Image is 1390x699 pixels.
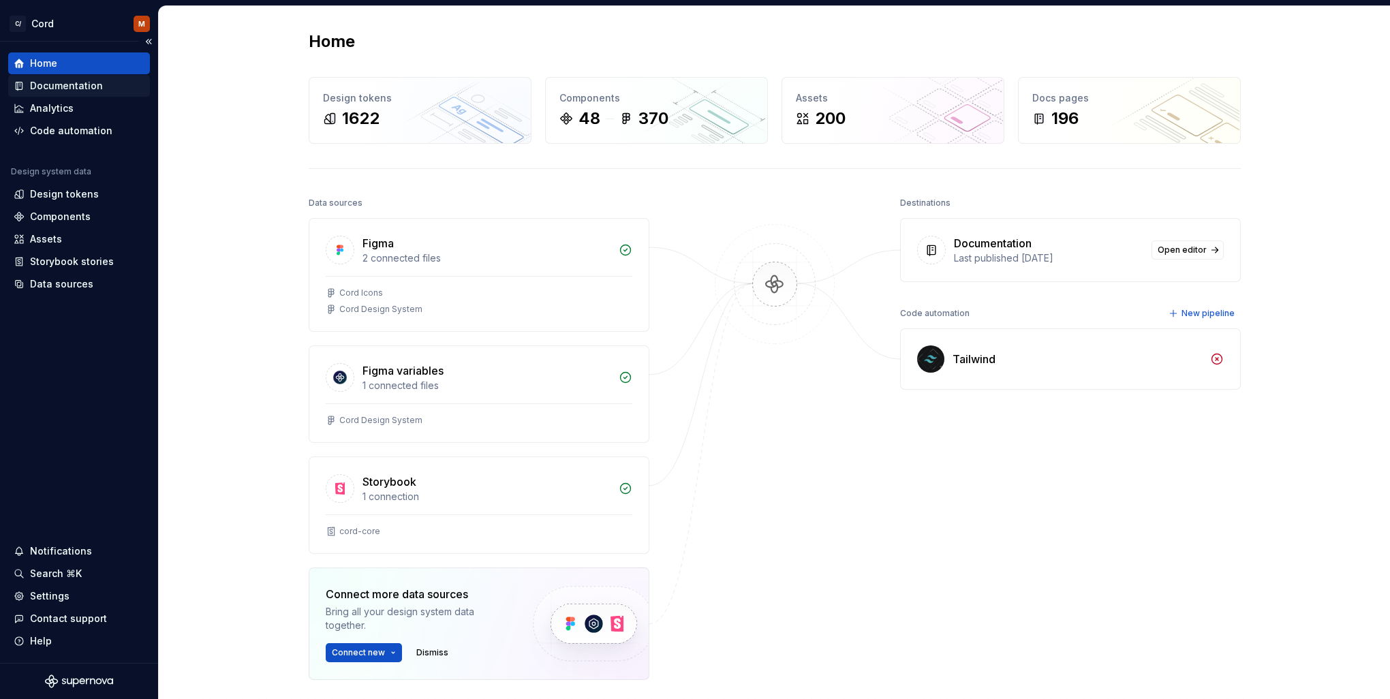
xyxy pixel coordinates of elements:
[1164,304,1241,323] button: New pipeline
[954,251,1143,265] div: Last published [DATE]
[339,304,422,315] div: Cord Design System
[362,362,444,379] div: Figma variables
[8,251,150,273] a: Storybook stories
[30,589,69,603] div: Settings
[1158,245,1207,255] span: Open editor
[8,228,150,250] a: Assets
[309,456,649,554] a: Storybook1 connectioncord-core
[30,232,62,246] div: Assets
[900,304,970,323] div: Code automation
[339,526,380,537] div: cord-core
[8,206,150,228] a: Components
[3,9,155,38] button: C/CordM
[796,91,990,105] div: Assets
[410,643,454,662] button: Dismiss
[30,79,103,93] div: Documentation
[30,544,92,558] div: Notifications
[900,193,951,213] div: Destinations
[416,647,448,658] span: Dismiss
[309,218,649,332] a: Figma2 connected filesCord IconsCord Design System
[362,379,611,392] div: 1 connected files
[326,605,510,632] div: Bring all your design system data together.
[323,91,517,105] div: Design tokens
[559,91,754,105] div: Components
[782,77,1004,144] a: Assets200
[545,77,768,144] a: Components48370
[1018,77,1241,144] a: Docs pages196
[8,52,150,74] a: Home
[309,345,649,443] a: Figma variables1 connected filesCord Design System
[8,540,150,562] button: Notifications
[45,674,113,688] svg: Supernova Logo
[11,166,91,177] div: Design system data
[362,473,416,490] div: Storybook
[31,17,54,31] div: Cord
[339,415,422,426] div: Cord Design System
[30,210,91,223] div: Components
[8,563,150,585] button: Search ⌘K
[30,255,114,268] div: Storybook stories
[8,585,150,607] a: Settings
[342,108,380,129] div: 1622
[8,608,150,630] button: Contact support
[8,97,150,119] a: Analytics
[1032,91,1226,105] div: Docs pages
[578,108,600,129] div: 48
[332,647,385,658] span: Connect new
[30,277,93,291] div: Data sources
[8,120,150,142] a: Code automation
[815,108,846,129] div: 200
[309,31,355,52] h2: Home
[339,288,383,298] div: Cord Icons
[30,57,57,70] div: Home
[30,567,82,580] div: Search ⌘K
[362,490,611,503] div: 1 connection
[309,193,362,213] div: Data sources
[10,16,26,32] div: C/
[362,235,394,251] div: Figma
[309,77,531,144] a: Design tokens1622
[30,102,74,115] div: Analytics
[953,351,995,367] div: Tailwind
[954,235,1032,251] div: Documentation
[638,108,668,129] div: 370
[30,612,107,625] div: Contact support
[139,32,158,51] button: Collapse sidebar
[362,251,611,265] div: 2 connected files
[326,586,510,602] div: Connect more data sources
[1181,308,1235,319] span: New pipeline
[30,634,52,648] div: Help
[138,18,145,29] div: M
[1152,240,1224,260] a: Open editor
[326,643,402,662] button: Connect new
[8,273,150,295] a: Data sources
[1051,108,1079,129] div: 196
[8,183,150,205] a: Design tokens
[30,187,99,201] div: Design tokens
[30,124,112,138] div: Code automation
[8,75,150,97] a: Documentation
[8,630,150,652] button: Help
